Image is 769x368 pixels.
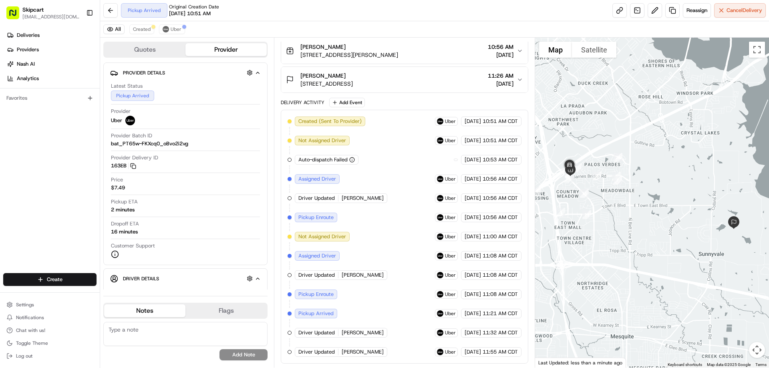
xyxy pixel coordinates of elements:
[300,72,346,80] span: [PERSON_NAME]
[281,99,324,106] div: Delivery Activity
[16,116,61,124] span: Knowledge Base
[27,76,131,84] div: Start new chat
[465,329,481,336] span: [DATE]
[445,291,456,298] span: Uber
[281,67,527,93] button: [PERSON_NAME][STREET_ADDRESS]11:26 AM[DATE]
[610,150,626,165] div: 22
[17,60,35,68] span: Nash AI
[483,310,518,317] span: 11:21 AM CDT
[298,310,334,317] span: Pickup Arrived
[445,233,456,240] span: Uber
[103,24,125,34] button: All
[445,310,456,317] span: Uber
[529,183,544,199] div: 4
[111,154,158,161] span: Provider Delivery ID
[609,169,624,184] div: 6
[445,253,456,259] span: Uber
[445,137,456,144] span: Uber
[21,52,132,60] input: Clear
[104,43,185,56] button: Quotes
[111,242,155,249] span: Customer Support
[298,175,336,183] span: Assigned Driver
[169,4,219,10] span: Original Creation Date
[465,252,481,259] span: [DATE]
[16,340,48,346] span: Toggle Theme
[8,8,24,24] img: Nash
[537,357,564,368] a: Open this area in Google Maps (opens a new window)
[488,72,513,80] span: 11:26 AM
[445,118,456,125] span: Uber
[133,26,151,32] span: Created
[298,291,334,298] span: Pickup Enroute
[300,51,398,59] span: [STREET_ADDRESS][PERSON_NAME]
[437,310,443,317] img: uber-new-logo.jpeg
[16,302,34,308] span: Settings
[3,92,97,105] div: Favorites
[590,168,605,183] div: 8
[3,299,97,310] button: Settings
[171,26,181,32] span: Uber
[342,271,384,279] span: [PERSON_NAME]
[129,24,154,34] button: Created
[3,72,100,85] a: Analytics
[686,7,707,14] span: Reassign
[22,6,44,14] button: Skipcart
[465,118,481,125] span: [DATE]
[437,195,443,201] img: uber-new-logo.jpeg
[465,233,481,240] span: [DATE]
[163,26,169,32] img: uber-new-logo.jpeg
[683,3,711,18] button: Reassign
[342,329,384,336] span: [PERSON_NAME]
[111,117,122,124] span: Uber
[111,220,139,227] span: Dropoff ETA
[577,186,592,201] div: 15
[483,291,518,298] span: 11:08 AM CDT
[298,329,335,336] span: Driver Updated
[483,348,518,356] span: 11:55 AM CDT
[570,160,585,175] div: 23
[22,14,80,20] button: [EMAIL_ADDRESS][DOMAIN_NAME]
[553,205,568,220] div: 1
[749,42,765,58] button: Toggle fullscreen view
[111,288,125,296] span: Name
[445,330,456,336] span: Uber
[3,325,97,336] button: Chat with us!
[437,176,443,182] img: uber-new-logo.jpeg
[465,195,481,202] span: [DATE]
[298,195,335,202] span: Driver Updated
[111,82,143,90] span: Latest Status
[445,349,456,355] span: Uber
[465,310,481,317] span: [DATE]
[437,291,443,298] img: uber-new-logo.jpeg
[3,29,100,42] a: Deliveries
[483,137,518,144] span: 10:51 AM CDT
[707,362,751,367] span: Map data ©2025 Google
[483,118,518,125] span: 10:51 AM CDT
[8,117,14,123] div: 📗
[445,214,456,221] span: Uber
[8,76,22,91] img: 1736555255976-a54dd68f-1ca7-489b-9aae-adbdc363a1c4
[16,353,32,359] span: Log out
[483,175,518,183] span: 10:56 AM CDT
[298,156,348,163] span: Auto-dispatch Failed
[5,113,64,127] a: 📗Knowledge Base
[610,173,625,188] div: 7
[483,214,518,221] span: 10:56 AM CDT
[465,348,481,356] span: [DATE]
[300,43,346,51] span: [PERSON_NAME]
[298,118,362,125] span: Created (Sent To Provider)
[136,79,146,88] button: Start new chat
[16,314,44,321] span: Notifications
[668,362,702,368] button: Keyboard shortcuts
[123,275,159,282] span: Driver Details
[64,113,132,127] a: 💻API Documentation
[749,342,765,358] button: Map camera controls
[342,348,384,356] span: [PERSON_NAME]
[17,75,39,82] span: Analytics
[579,207,594,222] div: 14
[437,214,443,221] img: uber-new-logo.jpeg
[465,137,481,144] span: [DATE]
[465,156,481,163] span: [DATE]
[76,116,129,124] span: API Documentation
